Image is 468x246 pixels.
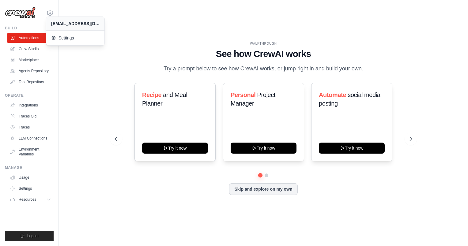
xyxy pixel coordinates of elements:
h1: See how CrewAI works [115,48,412,59]
a: Agents Repository [7,66,54,76]
span: Recipe [142,91,161,98]
button: Skip and explore on my own [229,183,297,195]
a: Automations [7,33,54,43]
a: Settings [7,184,54,193]
a: LLM Connections [7,133,54,143]
a: Environment Variables [7,144,54,159]
button: Try it now [142,143,208,154]
button: Try it now [319,143,385,154]
button: Try it now [231,143,296,154]
img: Logo [5,7,36,19]
span: social media posting [319,91,380,107]
span: Automate [319,91,346,98]
span: Logout [27,233,39,238]
div: Manage [5,165,54,170]
a: Tool Repository [7,77,54,87]
span: Project Manager [231,91,275,107]
span: Settings [51,35,100,41]
p: Try a prompt below to see how CrewAI works, or jump right in and build your own. [160,64,366,73]
a: Integrations [7,100,54,110]
a: Marketplace [7,55,54,65]
iframe: Chat Widget [437,217,468,246]
a: Usage [7,173,54,182]
div: WALKTHROUGH [115,41,412,46]
div: Build [5,26,54,31]
span: Resources [19,197,36,202]
button: Logout [5,231,54,241]
button: Resources [7,195,54,204]
a: Traces Old [7,111,54,121]
span: Personal [231,91,255,98]
span: and Meal Planner [142,91,187,107]
div: Operate [5,93,54,98]
a: Traces [7,122,54,132]
div: [EMAIL_ADDRESS][DOMAIN_NAME] [51,20,100,27]
a: Settings [46,32,104,44]
a: Crew Studio [7,44,54,54]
